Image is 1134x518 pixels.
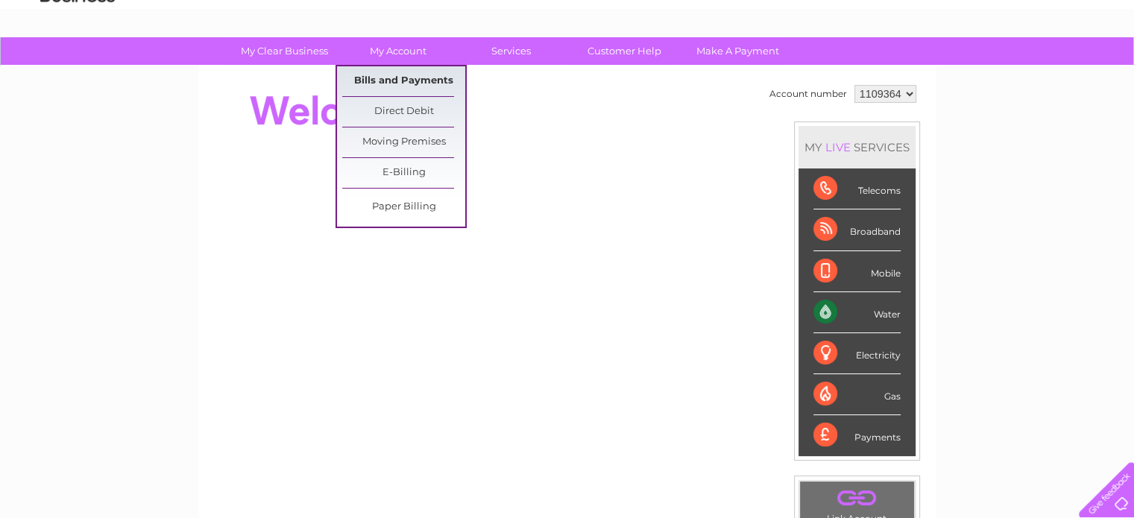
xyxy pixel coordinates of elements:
[909,63,942,75] a: Energy
[342,158,465,188] a: E-Billing
[342,127,465,157] a: Moving Premises
[813,209,901,250] div: Broadband
[813,251,901,292] div: Mobile
[1004,63,1026,75] a: Blog
[215,8,920,72] div: Clear Business is a trading name of Verastar Limited (registered in [GEOGRAPHIC_DATA] No. 3667643...
[676,37,799,65] a: Make A Payment
[813,415,901,455] div: Payments
[951,63,995,75] a: Telecoms
[563,37,686,65] a: Customer Help
[853,7,956,26] a: 0333 014 3131
[798,126,916,168] div: MY SERVICES
[813,374,901,415] div: Gas
[813,333,901,374] div: Electricity
[872,63,900,75] a: Water
[804,485,910,511] a: .
[450,37,573,65] a: Services
[223,37,346,65] a: My Clear Business
[342,97,465,127] a: Direct Debit
[342,192,465,222] a: Paper Billing
[336,37,459,65] a: My Account
[766,81,851,107] td: Account number
[40,39,116,84] img: logo.png
[342,66,465,96] a: Bills and Payments
[1085,63,1120,75] a: Log out
[813,168,901,209] div: Telecoms
[813,292,901,333] div: Water
[1035,63,1071,75] a: Contact
[822,140,854,154] div: LIVE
